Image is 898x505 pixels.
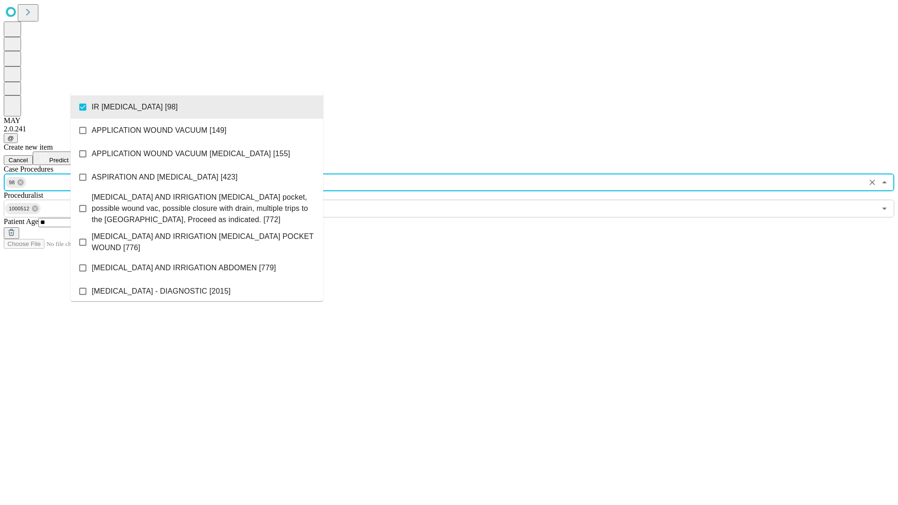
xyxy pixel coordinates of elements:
[878,176,891,189] button: Close
[4,116,894,125] div: MAY
[5,203,41,214] div: 1000512
[4,217,38,225] span: Patient Age
[8,157,28,164] span: Cancel
[4,133,18,143] button: @
[4,143,53,151] span: Create new item
[5,177,19,188] span: 98
[92,286,231,297] span: [MEDICAL_DATA] - DIAGNOSTIC [2015]
[878,202,891,215] button: Open
[5,177,26,188] div: 98
[4,165,53,173] span: Scheduled Procedure
[49,157,68,164] span: Predict
[92,231,316,253] span: [MEDICAL_DATA] AND IRRIGATION [MEDICAL_DATA] POCKET WOUND [776]
[92,192,316,225] span: [MEDICAL_DATA] AND IRRIGATION [MEDICAL_DATA] pocket, possible wound vac, possible closure with dr...
[92,148,290,159] span: APPLICATION WOUND VACUUM [MEDICAL_DATA] [155]
[92,172,238,183] span: ASPIRATION AND [MEDICAL_DATA] [423]
[5,203,33,214] span: 1000512
[33,151,76,165] button: Predict
[92,101,178,113] span: IR [MEDICAL_DATA] [98]
[92,262,276,274] span: [MEDICAL_DATA] AND IRRIGATION ABDOMEN [779]
[92,125,226,136] span: APPLICATION WOUND VACUUM [149]
[4,125,894,133] div: 2.0.241
[4,155,33,165] button: Cancel
[7,135,14,142] span: @
[4,191,43,199] span: Proceduralist
[866,176,879,189] button: Clear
